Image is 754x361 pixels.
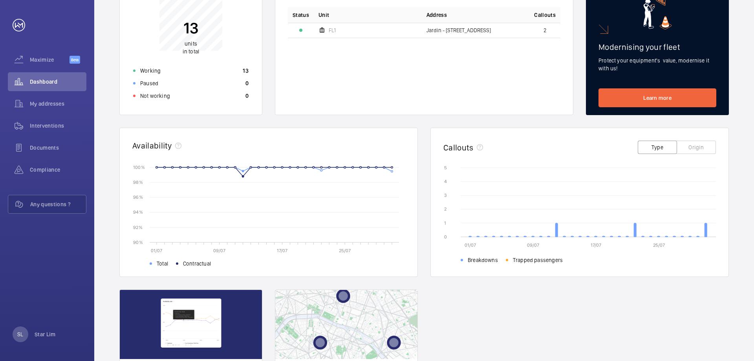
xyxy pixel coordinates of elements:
span: Compliance [30,166,86,174]
span: Callouts [534,11,556,19]
p: Paused [140,79,158,87]
text: 94 % [133,209,143,215]
span: Address [426,11,447,19]
span: Dashboard [30,78,86,86]
span: Maximize [30,56,70,64]
span: FL1 [329,27,336,33]
text: 17/07 [277,248,287,253]
a: Learn more [598,88,716,107]
text: 4 [444,179,447,184]
text: 01/07 [465,242,476,248]
text: 98 % [133,180,143,185]
h2: Callouts [443,143,474,152]
h2: Availability [132,141,172,150]
span: Trapped passengers [513,256,563,264]
p: 0 [245,92,249,100]
text: 1 [444,220,446,226]
p: 13 [243,67,249,75]
text: 3 [444,192,447,198]
span: Breakdowns [468,256,498,264]
p: in total [183,40,199,55]
button: Type [638,141,677,154]
text: 92 % [133,224,143,230]
text: 2 [444,206,447,212]
span: My addresses [30,100,86,108]
p: 13 [183,18,199,38]
text: 96 % [133,194,143,200]
span: units [185,40,197,47]
text: 100 % [133,164,145,170]
p: Star Lim [35,330,56,338]
span: Interventions [30,122,86,130]
p: 0 [245,79,249,87]
p: Working [140,67,161,75]
span: Unit [318,11,329,19]
span: Jardin - [STREET_ADDRESS] [426,27,491,33]
text: 01/07 [151,248,162,253]
text: 09/07 [213,248,225,253]
text: 09/07 [527,242,539,248]
text: 17/07 [591,242,601,248]
p: Status [293,11,309,19]
span: Total [157,260,168,268]
text: 5 [444,165,447,170]
p: SL [17,330,23,338]
p: Not working [140,92,170,100]
button: Origin [677,141,716,154]
span: Documents [30,144,86,152]
span: Any questions ? [30,200,86,208]
text: 0 [444,234,447,240]
text: 25/07 [339,248,351,253]
span: Beta [70,56,80,64]
p: Protect your equipment's value, modernise it with us! [598,57,716,72]
text: 25/07 [653,242,665,248]
h2: Modernising your fleet [598,42,716,52]
span: Contractual [183,260,211,268]
span: 2 [544,27,547,33]
text: 90 % [133,239,143,245]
